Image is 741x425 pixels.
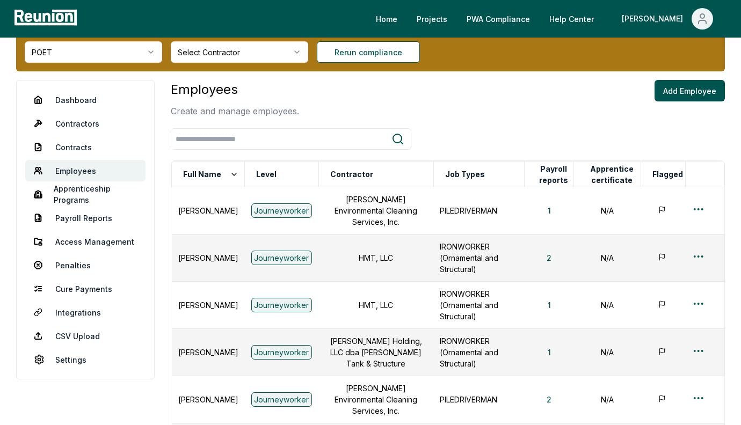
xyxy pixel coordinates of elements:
td: N/A [574,329,641,376]
div: Journeyworker [251,392,313,406]
button: 1 [539,295,560,316]
h3: Employees [171,80,299,99]
a: Contractors [25,113,146,134]
button: Level [254,164,279,185]
div: [PERSON_NAME] [622,8,687,30]
div: Journeyworker [251,298,313,312]
p: PILEDRIVERMAN [440,205,518,216]
td: [PERSON_NAME] Environmental Cleaning Services, Inc. [318,376,433,423]
a: PWA Compliance [458,8,539,30]
button: Job Types [443,164,487,185]
a: Apprenticeship Programs [25,184,146,205]
button: 1 [539,200,560,222]
p: Create and manage employees. [171,105,299,118]
td: N/A [574,187,641,235]
td: HMT, LLC [318,282,433,329]
a: Projects [408,8,456,30]
td: [PERSON_NAME] Environmental Cleaning Services, Inc. [318,187,433,235]
button: Contractor [328,164,375,185]
a: Employees [25,160,146,181]
a: Payroll Reports [25,207,146,229]
td: [PERSON_NAME] [172,282,245,329]
td: [PERSON_NAME] [172,376,245,423]
p: IRONWORKER (Ornamental and Structural) [440,241,518,275]
button: [PERSON_NAME] [613,8,722,30]
a: CSV Upload [25,325,146,347]
button: 2 [538,247,560,269]
div: Journeyworker [251,345,313,359]
p: PILEDRIVERMAN [440,394,518,405]
a: Penalties [25,254,146,276]
td: [PERSON_NAME] Holding, LLC dba [PERSON_NAME] Tank & Structure [318,329,433,376]
td: HMT, LLC [318,235,433,282]
a: Cure Payments [25,278,146,299]
a: Access Management [25,231,146,252]
a: Settings [25,349,146,370]
button: Payroll reports [534,164,573,185]
a: Dashboard [25,89,146,111]
button: Apprentice certificate [583,164,641,185]
div: Journeyworker [251,203,313,217]
td: N/A [574,235,641,282]
p: IRONWORKER (Ornamental and Structural) [440,288,518,322]
a: Home [367,8,406,30]
td: [PERSON_NAME] [172,235,245,282]
nav: Main [367,8,730,30]
div: Journeyworker [251,251,313,265]
button: Full Name [181,164,241,185]
td: [PERSON_NAME] [172,329,245,376]
td: N/A [574,376,641,423]
button: Rerun compliance [317,41,420,63]
td: [PERSON_NAME] [172,187,245,235]
button: 2 [538,389,560,411]
td: N/A [574,282,641,329]
a: Help Center [541,8,602,30]
button: 1 [539,342,560,363]
a: Integrations [25,302,146,323]
p: IRONWORKER (Ornamental and Structural) [440,335,518,369]
button: Flagged [650,164,685,185]
button: Add Employee [655,80,725,101]
a: Contracts [25,136,146,158]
